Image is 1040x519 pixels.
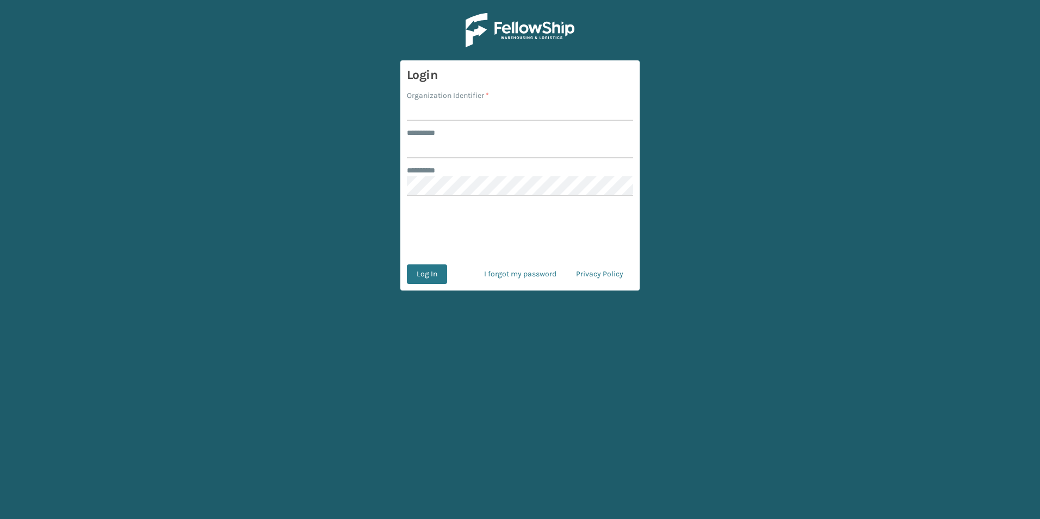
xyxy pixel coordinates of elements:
[407,90,489,101] label: Organization Identifier
[466,13,574,47] img: Logo
[566,264,633,284] a: Privacy Policy
[407,67,633,83] h3: Login
[474,264,566,284] a: I forgot my password
[437,209,603,251] iframe: reCAPTCHA
[407,264,447,284] button: Log In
